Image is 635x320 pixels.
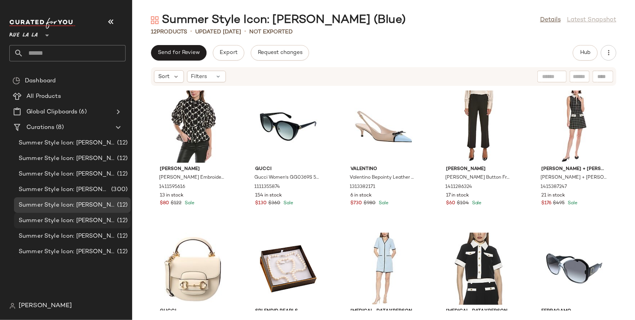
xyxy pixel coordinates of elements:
[364,200,376,207] span: $980
[19,201,115,210] span: Summer Style Icon: [PERSON_NAME] (Blue)
[159,184,185,191] span: 1411595616
[154,90,232,163] img: 1411595616_RLLATH.jpg
[251,45,309,61] button: Request changes
[19,185,110,194] span: Summer Style Icon: [PERSON_NAME]
[254,184,280,191] span: 1111355874
[249,233,327,305] img: 6020141162_RLLATH.jpg
[535,90,614,163] img: 1415387247_RLLATH.jpg
[446,192,469,199] span: 17 in stock
[151,16,159,24] img: svg%3e
[151,29,157,35] span: 12
[26,92,61,101] span: All Products
[19,170,115,179] span: Summer Style Icon: [PERSON_NAME]
[541,184,567,191] span: 1415387247
[566,201,577,206] span: Sale
[255,192,282,199] span: 154 in stock
[345,90,423,163] img: 1313382171_RLLATH.jpg
[254,174,320,181] span: Gucci Women's GG0369S 54mm Sunglasses
[190,27,192,37] span: •
[573,45,598,61] button: Hub
[440,90,518,163] img: 1411286324_RLLATH.jpg
[151,12,406,28] div: Summer Style Icon: [PERSON_NAME] (Blue)
[540,16,561,25] a: Details
[195,28,241,36] p: updated [DATE]
[255,200,267,207] span: $130
[257,50,303,56] span: Request changes
[77,108,86,117] span: (6)
[19,139,115,148] span: Summer Style Icon: [PERSON_NAME]
[378,201,389,206] span: Sale
[115,154,128,163] span: (12)
[171,200,182,207] span: $122
[255,308,321,315] span: Splendid Pearls
[110,185,128,194] span: (300)
[160,166,226,173] span: [PERSON_NAME]
[12,77,20,85] img: svg%3e
[154,233,232,305] img: 1160252942_RLLATH.jpg
[282,201,293,206] span: Sale
[446,308,512,315] span: [MEDICAL_DATA][PERSON_NAME]
[351,192,372,199] span: 6 in stock
[249,28,293,36] p: Not Exported
[160,308,226,315] span: Gucci
[471,201,482,206] span: Sale
[9,26,38,40] span: Rue La La
[191,73,207,81] span: Filters
[541,192,565,199] span: 21 in stock
[151,45,206,61] button: Send for Review
[446,166,512,173] span: [PERSON_NAME]
[19,247,115,256] span: Summer Style Icon: [PERSON_NAME] Women
[541,166,607,173] span: [PERSON_NAME] + [PERSON_NAME]
[244,27,246,37] span: •
[535,233,614,305] img: 1111167986_RLLATH.jpg
[445,184,472,191] span: 1411286324
[26,108,77,117] span: Global Clipboards
[255,166,321,173] span: Gucci
[151,28,187,36] div: Products
[115,201,128,210] span: (12)
[19,232,115,241] span: Summer Style Icon: [PERSON_NAME]
[446,200,455,207] span: $60
[115,170,128,179] span: (12)
[115,139,128,148] span: (12)
[19,154,115,163] span: Summer Style Icon: [PERSON_NAME] (Blue)
[9,303,16,309] img: svg%3e
[183,201,194,206] span: Sale
[445,174,511,181] span: [PERSON_NAME] Button Front Slack
[249,90,327,163] img: 1111355874_RLLATH.jpg
[115,216,128,225] span: (12)
[351,308,417,315] span: [MEDICAL_DATA][PERSON_NAME]
[9,18,75,29] img: cfy_white_logo.C9jOOHJF.svg
[160,192,184,199] span: 13 in stock
[54,123,63,132] span: (8)
[541,308,607,315] span: Ferragamo
[351,200,362,207] span: $730
[541,200,551,207] span: $176
[350,184,376,191] span: 1313382171
[268,200,280,207] span: $360
[160,200,169,207] span: $80
[26,123,54,132] span: Curations
[580,50,591,56] span: Hub
[440,233,518,305] img: 1050237379_RLLATH.jpg
[553,200,565,207] span: $495
[159,174,225,181] span: [PERSON_NAME] Embroidered Puff Sleeve Peplum Top
[115,247,128,256] span: (12)
[19,301,72,311] span: [PERSON_NAME]
[115,232,128,241] span: (12)
[19,216,115,225] span: Summer Style Icon: [PERSON_NAME] (Pink)
[351,166,417,173] span: Valentino
[541,174,607,181] span: [PERSON_NAME] + [PERSON_NAME] Mini Dress
[213,45,244,61] button: Export
[25,77,56,85] span: Dashboard
[157,50,200,56] span: Send for Review
[345,233,423,305] img: 1050237345_RLLATH.jpg
[457,200,469,207] span: $104
[219,50,238,56] span: Export
[158,73,170,81] span: Sort
[350,174,416,181] span: Valentino Bepointy Leather Slingback Pump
